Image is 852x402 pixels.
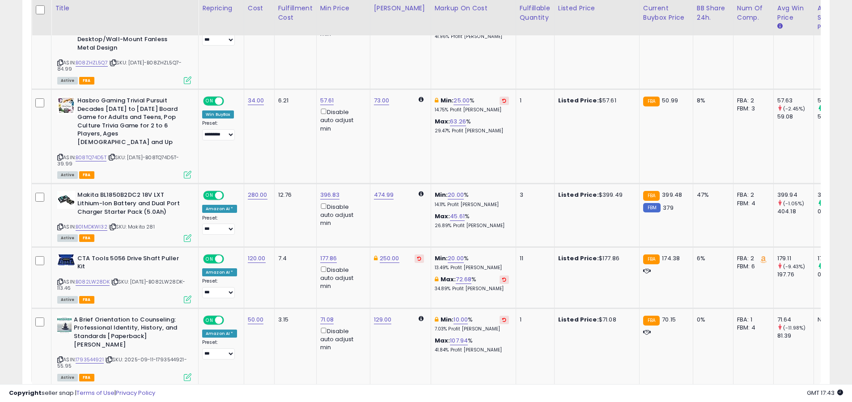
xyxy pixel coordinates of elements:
div: FBA: 2 [737,254,767,262]
div: $177.86 [558,254,632,262]
span: | SKU: 2025-09-11-1793544921-55.95 [57,356,187,369]
div: FBM: 6 [737,262,767,271]
div: Min Price [320,4,366,13]
b: A Brief Orientation to Counseling: Professional Identity, History, and Standards [Paperback] [PER... [74,316,182,351]
span: FBA [79,77,94,85]
div: Amazon AI * [202,205,237,213]
span: | SKU: [DATE]-B08TQ74D5T-39.99 [57,154,179,167]
div: Repricing [202,4,240,13]
div: Num of Comp. [737,4,770,22]
a: 45.61 [450,212,465,221]
p: 34.89% Profit [PERSON_NAME] [435,286,509,292]
div: Preset: [202,120,237,140]
div: 0% [697,316,726,324]
a: 107.94 [450,336,468,345]
b: Max: [435,212,450,220]
a: 1793544921 [76,356,104,364]
div: 59.08 [777,113,814,121]
a: 177.86 [320,254,337,263]
p: 14.11% Profit [PERSON_NAME] [435,202,509,208]
span: 379 [663,203,673,212]
a: 72.68 [456,275,471,284]
b: Makita BL1850B2DC2 18V LXT Lithium-Ion Battery and Dual Port Charger Starter Pack (5.0Ah) [77,191,186,218]
b: Listed Price: [558,96,599,105]
div: ASIN: [57,2,191,83]
div: 7.4 [278,254,309,262]
span: | SKU: [DATE]-B082LW28DK-113.46 [57,278,185,292]
div: 399.94 [777,191,814,199]
div: Markup on Cost [435,4,512,13]
a: B08TQ74D5T [76,154,106,161]
strong: Copyright [9,389,42,397]
span: 70.15 [662,315,676,324]
img: 510aP0+M00L._SL40_.jpg [57,97,75,114]
div: 6.21 [278,97,309,105]
div: 71.64 [777,316,814,324]
div: % [435,337,509,353]
small: FBM [643,203,661,212]
span: All listings currently available for purchase on Amazon [57,374,78,381]
div: 81.39 [777,332,814,340]
div: Listed Price [558,4,636,13]
a: B01MDKWI32 [76,223,107,231]
b: Listed Price: [558,254,599,262]
div: Preset: [202,278,237,298]
a: B082LW28DK [76,278,110,286]
div: Fulfillable Quantity [520,4,551,22]
p: 7.03% Profit [PERSON_NAME] [435,326,509,332]
a: 57.61 [320,96,334,105]
p: 13.49% Profit [PERSON_NAME] [435,265,509,271]
a: 50.00 [248,315,264,324]
div: Preset: [202,215,237,235]
a: Privacy Policy [116,389,155,397]
p: 26.89% Profit [PERSON_NAME] [435,223,509,229]
div: ASIN: [57,191,191,241]
span: 2025-10-14 17:43 GMT [807,389,843,397]
div: Preset: [202,339,237,360]
a: 73.00 [374,96,390,105]
small: FBA [643,97,660,106]
div: Disable auto adjust min [320,326,363,352]
span: OFF [223,255,237,262]
small: Avg Win Price. [777,22,783,30]
div: Preset: [202,26,237,46]
div: 12.76 [278,191,309,199]
div: N/A [818,316,847,324]
div: ASIN: [57,254,191,302]
a: 20.00 [448,254,464,263]
div: % [435,254,509,271]
a: 20.00 [448,190,464,199]
span: ON [204,255,215,262]
div: Disable auto adjust min [320,202,363,228]
span: 174.38 [662,254,680,262]
div: $57.61 [558,97,632,105]
span: | SKU: [DATE]-B08ZHZL5Q7-84.99 [57,59,182,72]
div: 47% [697,191,726,199]
a: 250.00 [380,254,399,263]
div: Fulfillment Cost [278,4,313,22]
b: Max: [435,336,450,345]
div: Avg Win Price [777,4,810,22]
span: ON [204,192,215,199]
b: Min: [435,254,448,262]
a: 396.83 [320,190,340,199]
small: (-11.98%) [783,324,805,331]
div: % [435,275,509,292]
img: 41rU0zcTkOL._SL40_.jpg [57,254,75,267]
a: 129.00 [374,315,392,324]
div: 404.18 [777,207,814,216]
a: 63.26 [450,117,466,126]
div: Cost [248,4,271,13]
small: (-2.45%) [783,105,805,112]
small: FBA [643,191,660,201]
a: Terms of Use [76,389,114,397]
small: (-9.43%) [783,263,805,270]
span: FBA [79,374,94,381]
div: FBM: 4 [737,324,767,332]
span: 399.48 [662,190,682,199]
div: FBA: 1 [737,316,767,324]
span: ON [204,97,215,105]
div: [PERSON_NAME] [374,4,427,13]
b: Min: [435,190,448,199]
div: Win BuyBox [202,110,234,118]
